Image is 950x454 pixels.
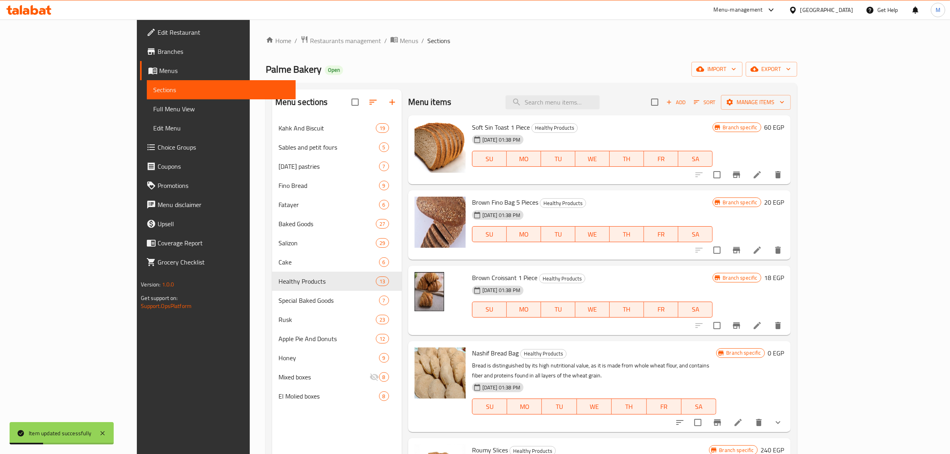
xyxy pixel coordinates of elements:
[278,296,379,305] div: Special Baked Goods
[510,401,539,413] span: MO
[663,96,689,109] span: Add item
[272,138,402,157] div: Sables and petit fours5
[376,124,388,132] span: 19
[541,302,575,318] button: TU
[544,304,572,315] span: TU
[647,153,675,165] span: FR
[363,93,383,112] span: Sort sections
[540,198,586,208] div: Healthy Products
[647,399,681,415] button: FR
[670,413,689,432] button: sort-choices
[479,136,523,144] span: [DATE] 01:38 PM
[278,238,376,248] span: Salizon
[278,372,369,382] span: Mixed boxes
[510,229,538,240] span: MO
[153,85,289,95] span: Sections
[752,64,791,74] span: export
[141,301,192,311] a: Support.OpsPlatform
[663,96,689,109] button: Add
[278,219,376,229] span: Baked Goods
[610,302,644,318] button: TH
[140,253,296,272] a: Grocery Checklist
[379,142,389,152] div: items
[159,66,289,75] span: Menus
[278,123,376,133] div: Kahk And Biscuit
[272,253,402,272] div: Cake6
[278,162,379,171] div: Ramadan pastries
[507,302,541,318] button: MO
[510,153,538,165] span: MO
[376,276,389,286] div: items
[278,391,379,401] span: El Molied boxes
[681,304,709,315] span: SA
[650,401,678,413] span: FR
[615,401,643,413] span: TH
[158,47,289,56] span: Branches
[278,276,376,286] div: Healthy Products
[140,195,296,214] a: Menu disclaimer
[647,229,675,240] span: FR
[476,153,504,165] span: SU
[278,353,379,363] span: Honey
[379,144,389,151] span: 5
[476,401,504,413] span: SU
[158,200,289,209] span: Menu disclaimer
[800,6,853,14] div: [GEOGRAPHIC_DATA]
[158,238,289,248] span: Coverage Report
[644,151,678,167] button: FR
[272,195,402,214] div: Fatayer6
[936,6,940,14] span: M
[278,181,379,190] span: Fino Bread
[278,142,379,152] div: Sables and petit fours
[580,401,608,413] span: WE
[278,162,379,171] span: [DATE] pastries
[158,257,289,267] span: Grocery Checklist
[719,124,760,131] span: Branch specific
[472,399,507,415] button: SU
[579,153,606,165] span: WE
[749,413,768,432] button: delete
[376,335,388,343] span: 12
[539,274,585,283] div: Healthy Products
[544,229,572,240] span: TU
[278,315,376,324] span: Rusk
[272,214,402,233] div: Baked Goods27
[272,310,402,329] div: Rusk23
[376,239,388,247] span: 29
[575,302,610,318] button: WE
[140,176,296,195] a: Promotions
[325,67,343,73] span: Open
[158,219,289,229] span: Upsell
[507,151,541,167] button: MO
[719,274,760,282] span: Branch specific
[140,214,296,233] a: Upsell
[415,347,466,399] img: Nashif Bread Bag
[764,122,784,133] h6: 60 EGP
[379,162,389,171] div: items
[376,123,389,133] div: items
[162,279,174,290] span: 1.0.0
[520,349,567,359] div: Healthy Products
[539,274,585,283] span: Healthy Products
[140,42,296,61] a: Branches
[278,200,379,209] span: Fatayer
[272,272,402,291] div: Healthy Products13
[376,238,389,248] div: items
[158,181,289,190] span: Promotions
[140,233,296,253] a: Coverage Report
[541,151,575,167] button: TU
[415,272,466,323] img: Brown Croissant 1 Piece
[752,321,762,330] a: Edit menu item
[379,181,389,190] div: items
[347,94,363,111] span: Select all sections
[768,413,788,432] button: show more
[575,151,610,167] button: WE
[532,123,577,132] span: Healthy Products
[709,317,725,334] span: Select to update
[610,226,644,242] button: TH
[752,245,762,255] a: Edit menu item
[644,302,678,318] button: FR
